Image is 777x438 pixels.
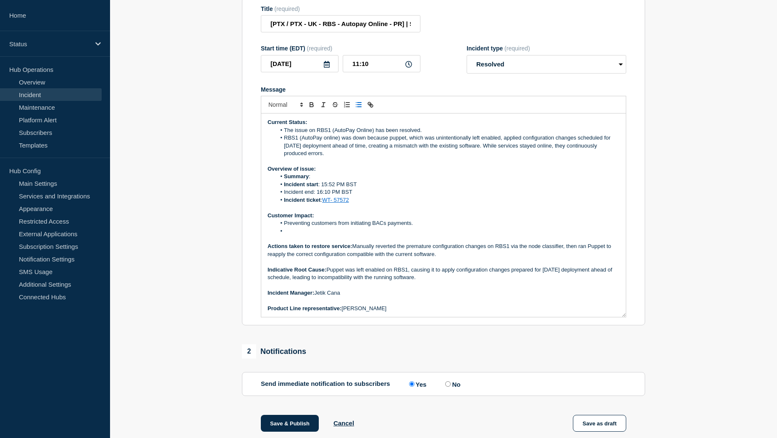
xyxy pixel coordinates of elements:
[268,266,619,282] p: Puppet was left enabled on RBS1, causing it to apply configuration changes prepared for [DATE] de...
[268,305,619,312] p: [PERSON_NAME]
[573,415,626,432] button: Save as draft
[265,100,306,110] span: Font size
[261,380,390,388] p: Send immediate notification to subscribers
[407,380,427,388] label: Yes
[467,45,626,52] div: Incident type
[261,55,339,72] input: YYYY-MM-DD
[276,181,620,188] li: : 15:52 PM BST
[261,45,420,52] div: Start time (EDT)
[268,119,307,125] strong: Current Status:
[268,289,619,297] p: Jetik Cana
[504,45,530,52] span: (required)
[445,381,451,387] input: No
[307,45,333,52] span: (required)
[284,197,320,203] strong: Incident ticket
[329,100,341,110] button: Toggle strikethrough text
[268,212,314,219] strong: Customer Impact:
[276,127,620,134] li: The issue on RBS1 (AutoPay Online) has been resolved.
[409,381,415,387] input: Yes
[443,380,460,388] label: No
[268,243,619,258] p: Manually reverted the premature configuration changes on RBS1 via the node classifier, then ran P...
[268,290,314,296] strong: Incident Manager:
[268,305,341,311] strong: Product Line representative:
[268,243,352,249] strong: Actions taken to restore service:
[343,55,420,72] input: HH:MM
[242,344,256,359] span: 2
[276,196,620,204] li: :
[333,420,354,427] button: Cancel
[306,100,318,110] button: Toggle bold text
[341,100,353,110] button: Toggle ordered list
[276,134,620,157] li: RBS1 (AutoPay online) was down because puppet, which was unintentionally left enabled, applied co...
[322,197,349,203] a: WT- 57572
[242,344,306,359] div: Notifications
[353,100,365,110] button: Toggle bulleted list
[318,100,329,110] button: Toggle italic text
[261,113,626,317] div: Message
[268,266,326,273] strong: Indicative Root Cause:
[261,5,420,12] div: Title
[261,86,626,93] div: Message
[261,380,626,388] div: Send immediate notification to subscribers
[365,100,376,110] button: Toggle link
[261,415,319,432] button: Save & Publish
[276,173,620,180] li: :
[261,15,420,32] input: Title
[284,173,309,179] strong: Summary
[274,5,300,12] span: (required)
[276,188,620,196] li: Incident end: 16:10 PM BST
[268,166,316,172] strong: Overview of issue:
[284,181,318,187] strong: Incident start
[9,40,90,47] p: Status
[467,55,626,74] select: Incident type
[276,219,620,227] li: Preventing customers from initiating BACs payments.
